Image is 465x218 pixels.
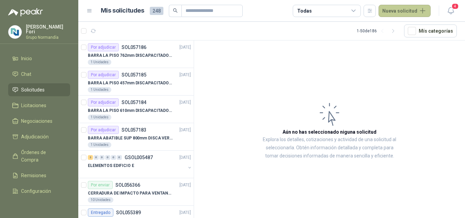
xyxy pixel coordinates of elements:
[88,52,173,59] p: BARRA LA PISO 762mm DISCAPACITADOS SOCO
[8,130,70,143] a: Adjudicación
[9,26,21,38] img: Company Logo
[26,35,70,39] p: Grupo Normandía
[8,169,70,182] a: Remisiones
[21,172,46,179] span: Remisiones
[115,183,140,187] p: SOL056366
[179,154,191,161] p: [DATE]
[21,70,31,78] span: Chat
[150,7,163,15] span: 248
[88,155,93,160] div: 2
[99,155,105,160] div: 0
[88,98,119,106] div: Por adjudicar
[116,210,141,215] p: SOL055389
[404,24,457,37] button: Mís categorías
[179,182,191,188] p: [DATE]
[88,71,119,79] div: Por adjudicar
[78,40,194,68] a: Por adjudicarSOL057186[DATE] BARRA LA PISO 762mm DISCAPACITADOS SOCO1 Unidades
[78,96,194,123] a: Por adjudicarSOL057184[DATE] BARRA LA PISO 610mm DISCAPACITADOS SOCO1 Unidades
[78,68,194,96] a: Por adjudicarSOL057185[DATE] BARRA LA PISO 457mm DISCAPACITADOS SOCO1 Unidades
[8,185,70,198] a: Configuración
[8,99,70,112] a: Licitaciones
[94,155,99,160] div: 0
[88,163,134,169] p: ELEMENTOS EDIFICIO E
[8,115,70,128] a: Negociaciones
[179,44,191,51] p: [DATE]
[173,8,178,13] span: search
[21,55,32,62] span: Inicio
[179,99,191,106] p: [DATE]
[88,43,119,51] div: Por adjudicar
[21,102,46,109] span: Licitaciones
[21,187,51,195] span: Configuración
[88,208,113,217] div: Entregado
[179,127,191,133] p: [DATE]
[111,155,116,160] div: 0
[88,87,111,93] div: 1 Unidades
[88,153,192,175] a: 2 0 0 0 0 0 GSOL005487[DATE] ELEMENTOS EDIFICIO E
[88,190,173,197] p: CERRADURA DE IMPACTO PARA VENTANAS
[8,200,70,213] a: Manuales y ayuda
[283,128,376,136] h3: Aún no has seleccionado niguna solicitud
[88,60,111,65] div: 1 Unidades
[88,197,113,203] div: 10 Unidades
[21,133,49,140] span: Adjudicación
[88,135,173,141] p: BARRA ABATIBLE SUP 800mm DISCA VERT SOCO
[179,72,191,78] p: [DATE]
[8,83,70,96] a: Solicitudes
[26,24,70,34] p: [PERSON_NAME] Fori
[122,100,146,105] p: SOL057184
[101,6,144,16] h1: Mis solicitudes
[78,123,194,151] a: Por adjudicarSOL057183[DATE] BARRA ABATIBLE SUP 800mm DISCA VERT SOCO1 Unidades
[297,7,311,15] div: Todas
[122,128,146,132] p: SOL057183
[8,52,70,65] a: Inicio
[122,45,146,50] p: SOL057186
[8,8,43,16] img: Logo peakr
[21,149,64,164] span: Órdenes de Compra
[88,107,173,114] p: BARRA LA PISO 610mm DISCAPACITADOS SOCO
[117,155,122,160] div: 0
[105,155,110,160] div: 0
[88,115,111,120] div: 1 Unidades
[21,86,45,94] span: Solicitudes
[21,117,52,125] span: Negociaciones
[88,181,113,189] div: Por enviar
[122,72,146,77] p: SOL057185
[179,209,191,216] p: [DATE]
[125,155,153,160] p: GSOL005487
[262,136,397,160] p: Explora los detalles, cotizaciones y actividad de una solicitud al seleccionarla. Obtén informaci...
[8,68,70,81] a: Chat
[88,80,173,86] p: BARRA LA PISO 457mm DISCAPACITADOS SOCO
[78,178,194,206] a: Por enviarSOL056366[DATE] CERRADURA DE IMPACTO PARA VENTANAS10 Unidades
[445,5,457,17] button: 4
[88,126,119,134] div: Por adjudicar
[88,142,111,148] div: 1 Unidades
[379,5,431,17] button: Nueva solicitud
[451,3,459,10] span: 4
[8,146,70,166] a: Órdenes de Compra
[357,26,399,36] div: 1 - 50 de 186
